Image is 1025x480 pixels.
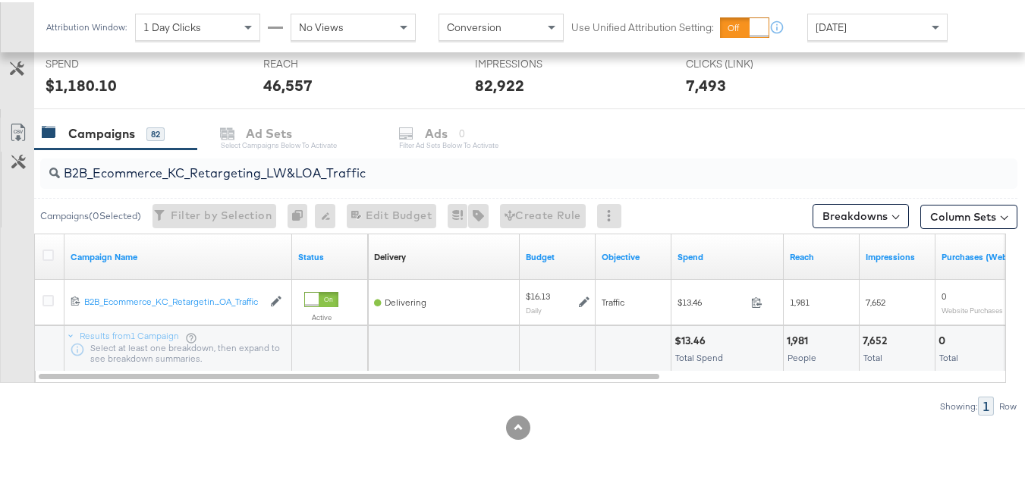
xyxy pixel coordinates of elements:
[526,288,550,300] div: $16.13
[146,125,165,139] div: 82
[288,202,315,226] div: 0
[46,72,117,94] div: $1,180.10
[526,303,542,312] sub: Daily
[263,55,377,69] span: REACH
[787,331,813,346] div: 1,981
[447,18,501,32] span: Conversion
[475,55,589,69] span: IMPRESSIONS
[790,249,854,261] a: The number of people your ad was served to.
[374,249,406,261] a: Reflects the ability of your Ad Campaign to achieve delivery based on ad states, schedule and bud...
[298,249,362,261] a: Shows the current state of your Ad Campaign.
[686,55,800,69] span: CLICKS (LINK)
[863,350,882,361] span: Total
[813,202,909,226] button: Breakdowns
[71,249,286,261] a: Your campaign name.
[978,394,994,413] div: 1
[374,249,406,261] div: Delivery
[942,303,1003,312] sub: Website Purchases
[299,18,344,32] span: No Views
[304,310,338,320] label: Active
[939,350,958,361] span: Total
[263,72,313,94] div: 46,557
[526,249,590,261] a: The maximum amount you're willing to spend on your ads, on average each day or over the lifetime ...
[60,150,931,180] input: Search Campaigns by Name, ID or Objective
[863,331,891,346] div: 7,652
[939,331,950,346] div: 0
[788,350,816,361] span: People
[571,18,714,33] label: Use Unified Attribution Setting:
[678,294,745,306] span: $13.46
[866,249,929,261] a: The number of times your ad was served. On mobile apps an ad is counted as served the first time ...
[84,293,263,306] a: B2B_Ecommerce_KC_Retargetin...OA_Traffic
[939,399,978,409] div: Showing:
[602,294,624,306] span: Traffic
[602,249,665,261] a: Your campaign's objective.
[816,18,847,32] span: [DATE]
[475,72,524,94] div: 82,922
[674,331,710,346] div: $13.46
[942,288,946,300] span: 0
[686,72,726,94] div: 7,493
[920,202,1017,227] button: Column Sets
[143,18,201,32] span: 1 Day Clicks
[46,20,127,30] div: Attribution Window:
[678,249,778,261] a: The total amount spent to date.
[675,350,723,361] span: Total Spend
[998,399,1017,409] div: Row
[790,294,810,306] span: 1,981
[40,207,141,221] div: Campaigns ( 0 Selected)
[866,294,885,306] span: 7,652
[385,294,426,306] span: Delivering
[46,55,159,69] span: SPEND
[68,123,135,140] div: Campaigns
